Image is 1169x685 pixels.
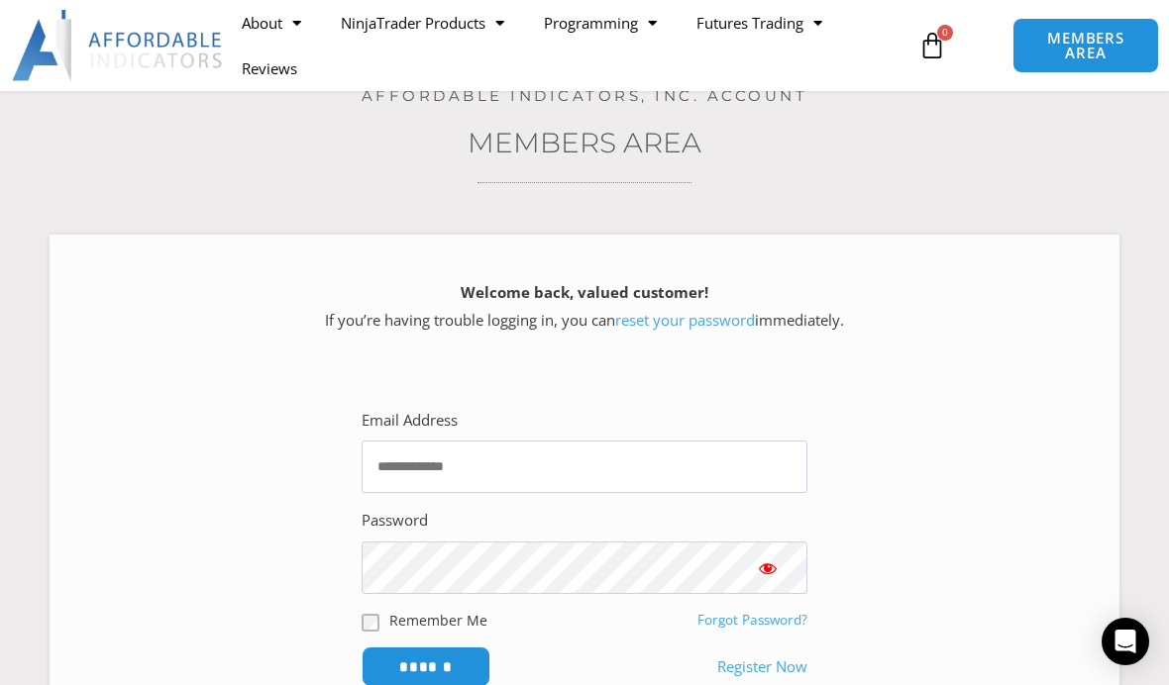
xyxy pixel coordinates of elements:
[389,610,487,631] label: Remember Me
[615,310,755,330] a: reset your password
[12,10,225,81] img: LogoAI | Affordable Indicators – NinjaTrader
[1012,18,1158,73] a: MEMBERS AREA
[84,279,1085,335] p: If you’re having trouble logging in, you can immediately.
[937,25,953,41] span: 0
[697,611,807,629] a: Forgot Password?
[889,17,976,74] a: 0
[1102,618,1149,665] div: Open Intercom Messenger
[468,126,701,159] a: Members Area
[461,282,708,302] strong: Welcome back, valued customer!
[362,407,458,435] label: Email Address
[728,541,807,594] button: Show password
[1033,31,1137,60] span: MEMBERS AREA
[362,507,428,535] label: Password
[362,86,808,105] a: Affordable Indicators, Inc. Account
[717,653,807,681] a: Register Now
[222,46,317,91] a: Reviews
